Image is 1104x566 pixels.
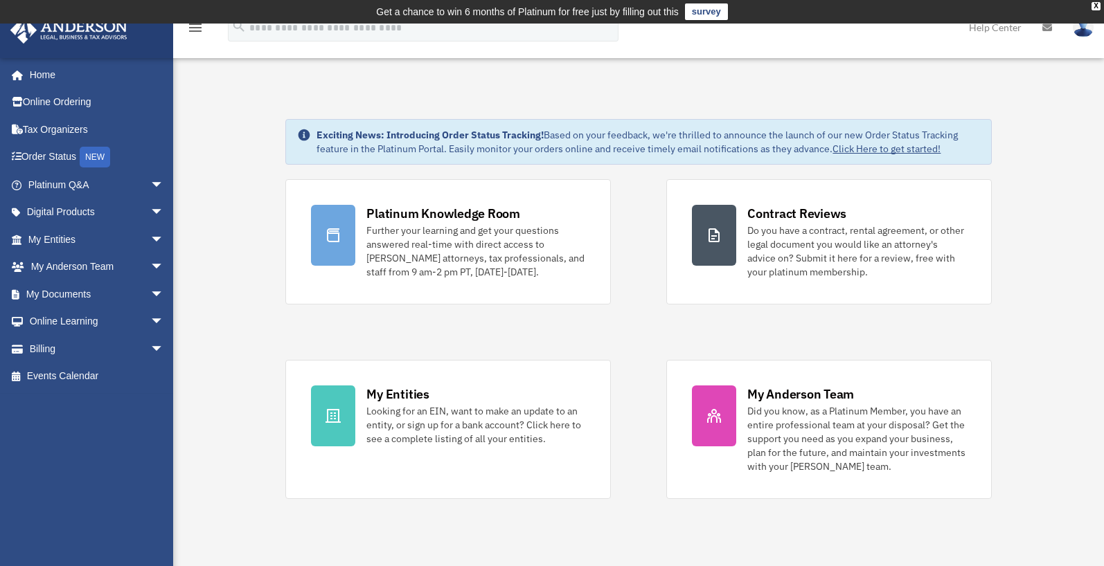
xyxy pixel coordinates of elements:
[747,385,854,403] div: My Anderson Team
[285,360,611,499] a: My Entities Looking for an EIN, want to make an update to an entity, or sign up for a bank accoun...
[366,223,585,279] div: Further your learning and get your questions answered real-time with direct access to [PERSON_NAM...
[10,89,185,116] a: Online Ordering
[187,24,204,36] a: menu
[833,143,941,155] a: Click Here to get started!
[285,179,611,304] a: Platinum Knowledge Room Further your learning and get your questions answered real-time with dire...
[150,171,178,199] span: arrow_drop_down
[366,205,520,222] div: Platinum Knowledge Room
[10,199,185,226] a: Digital Productsarrow_drop_down
[10,280,185,308] a: My Documentsarrow_drop_down
[1073,17,1094,37] img: User Pic
[666,360,992,499] a: My Anderson Team Did you know, as a Platinum Member, you have an entire professional team at your...
[747,223,966,279] div: Do you have a contract, rental agreement, or other legal document you would like an attorney's ad...
[666,179,992,304] a: Contract Reviews Do you have a contract, rental agreement, or other legal document you would like...
[80,147,110,167] div: NEW
[150,226,178,254] span: arrow_drop_down
[10,226,185,253] a: My Entitiesarrow_drop_down
[376,3,679,20] div: Get a chance to win 6 months of Platinum for free just by filling out this
[10,363,185,390] a: Events Calendar
[10,171,185,199] a: Platinum Q&Aarrow_drop_down
[150,253,178,282] span: arrow_drop_down
[10,308,185,336] a: Online Learningarrow_drop_down
[150,280,178,309] span: arrow_drop_down
[150,199,178,227] span: arrow_drop_down
[10,143,185,172] a: Order StatusNEW
[747,404,966,473] div: Did you know, as a Platinum Member, you have an entire professional team at your disposal? Get th...
[366,385,429,403] div: My Entities
[10,61,178,89] a: Home
[10,116,185,143] a: Tax Organizers
[150,335,178,363] span: arrow_drop_down
[231,19,247,34] i: search
[10,253,185,281] a: My Anderson Teamarrow_drop_down
[685,3,728,20] a: survey
[150,308,178,336] span: arrow_drop_down
[317,129,544,141] strong: Exciting News: Introducing Order Status Tracking!
[317,128,979,156] div: Based on your feedback, we're thrilled to announce the launch of our new Order Status Tracking fe...
[187,19,204,36] i: menu
[1092,2,1101,10] div: close
[10,335,185,363] a: Billingarrow_drop_down
[747,205,846,222] div: Contract Reviews
[6,17,132,44] img: Anderson Advisors Platinum Portal
[366,404,585,446] div: Looking for an EIN, want to make an update to an entity, or sign up for a bank account? Click her...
